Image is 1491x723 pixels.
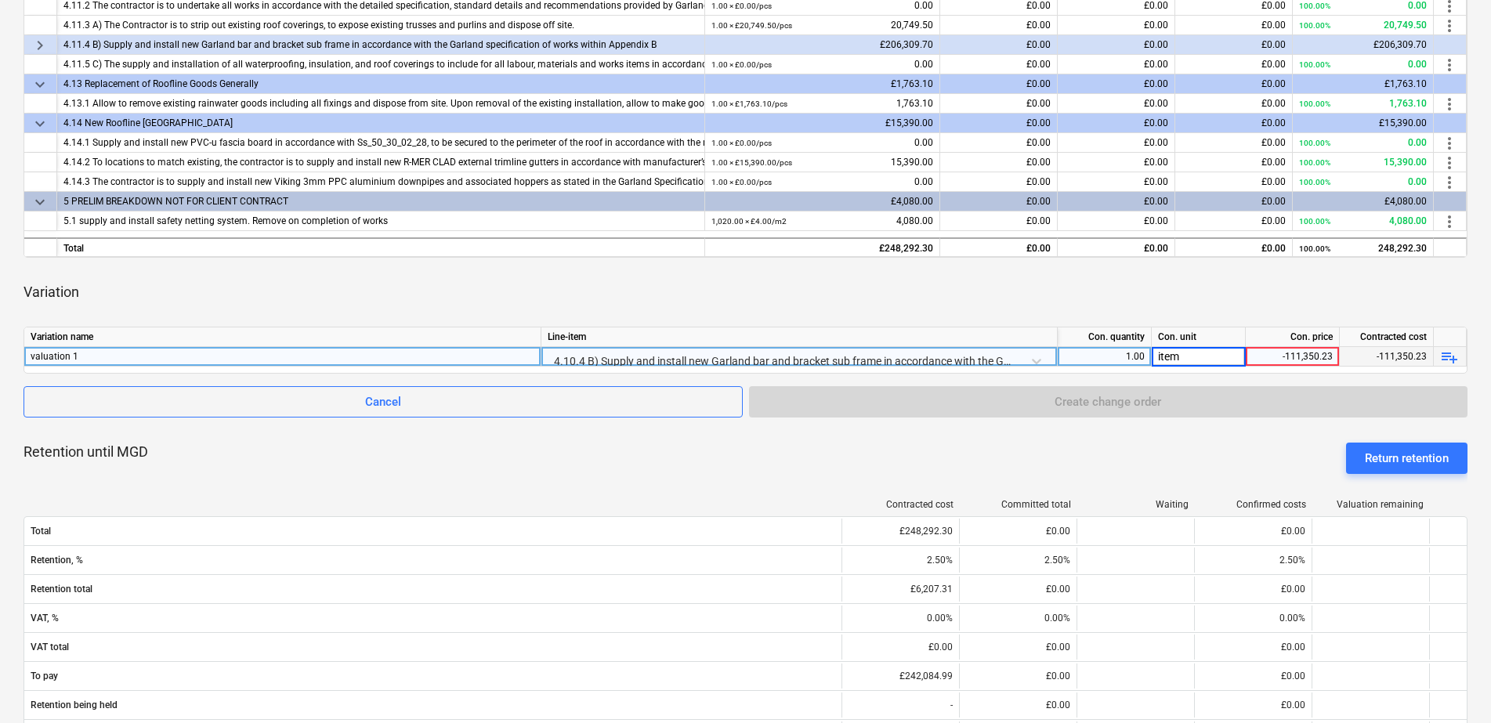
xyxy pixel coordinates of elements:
small: 1,020.00 × £4.00 / m2 [711,217,787,226]
div: £0.00 [1058,192,1175,211]
span: £0.00 [1026,157,1051,168]
div: £4,080.00 [1293,192,1434,211]
div: £248,292.30 [705,237,940,257]
div: £0.00 [1194,519,1312,544]
span: £0.00 [1144,20,1168,31]
div: £4,080.00 [705,192,940,211]
div: £0.00 [1175,192,1293,211]
div: 248,292.30 [1299,239,1427,258]
div: Total [57,237,705,257]
div: £0.00 [959,663,1077,689]
small: 1.00 × £0.00 / pcs [711,60,772,69]
small: 100.00% [1299,178,1330,186]
small: 1.00 × £15,390.00 / pcs [711,158,792,167]
div: £0.00 [940,237,1058,257]
div: Return retention [1365,448,1449,468]
div: 15,390.00 [1299,153,1427,172]
div: 2.50% [1194,548,1312,573]
div: 0.00% [1194,606,1312,631]
div: -111,350.23 [1340,347,1434,367]
div: £0.00 [1058,35,1175,55]
div: £0.00 [959,634,1077,660]
span: more_vert [1440,173,1459,192]
span: keyboard_arrow_right [31,36,49,55]
p: Variation [24,283,79,302]
span: £0.00 [1026,59,1051,70]
div: 4,080.00 [1299,211,1427,231]
small: 1.00 × £20,749.50 / pcs [711,21,792,30]
div: £1,763.10 [1293,74,1434,94]
div: Committed total [966,499,1071,510]
span: £0.00 [1026,176,1051,187]
div: 0.00% [959,606,1077,631]
div: £0.00 [940,74,1058,94]
div: £0.00 [1058,74,1175,94]
div: £0.00 [959,519,1077,544]
div: £0.00 [1175,35,1293,55]
div: Variation name [24,327,541,347]
span: more_vert [1440,212,1459,231]
span: £0.00 [1144,98,1168,109]
div: £0.00 [1194,577,1312,602]
span: more_vert [1440,154,1459,172]
div: £0.00 [940,114,1058,133]
div: 4,080.00 [711,211,933,231]
div: £6,207.31 [841,577,959,602]
span: more_vert [1440,134,1459,153]
span: £0.00 [1026,20,1051,31]
div: - [841,692,959,718]
div: 4.14.1 Supply and install new PVC-u fascia board in accordance with Ss_50_30_02_28, to be secured... [63,133,698,153]
div: £0.00 [1194,663,1312,689]
div: 4.11.4 B) Supply and install new Garland bar and bracket sub frame in accordance with the Garland... [63,35,698,55]
div: £0.00 [1175,74,1293,94]
span: more_vert [1440,56,1459,74]
div: Cancel [365,392,401,412]
div: 4.13 Replacement of Roofline Goods Generally [63,74,698,94]
div: 0.00 [711,55,933,74]
div: 1,763.10 [711,94,933,114]
div: 20,749.50 [1299,16,1427,35]
div: £0.00 [1194,634,1312,660]
span: £0.00 [1026,215,1051,226]
span: £0.00 [1026,137,1051,148]
div: Valuation remaining [1319,499,1424,510]
small: 1.00 × £0.00 / pcs [711,2,772,10]
div: £0.00 [841,634,959,660]
div: Contracted cost [849,499,954,510]
div: 1,763.10 [1299,94,1427,114]
span: more_vert [1440,16,1459,35]
div: 4.13.1 Allow to remove existing rainwater goods including all fixings and dispose from site. Upon... [63,94,698,114]
small: 100.00% [1299,60,1330,69]
span: £0.00 [1144,215,1168,226]
div: Line-item [541,327,1058,347]
small: 100.00% [1299,21,1330,30]
small: 100.00% [1299,139,1330,147]
div: £0.00 [1058,114,1175,133]
div: £15,390.00 [705,114,940,133]
div: 0.00% [841,606,959,631]
div: Confirmed costs [1201,499,1306,510]
span: keyboard_arrow_down [31,75,49,94]
div: £206,309.70 [705,35,940,55]
span: Retention being held [31,700,835,710]
small: 100.00% [1299,217,1330,226]
span: keyboard_arrow_down [31,114,49,133]
button: Return retention [1346,443,1467,474]
div: £0.00 [959,577,1077,602]
div: 4.11.3 A) The Contractor is to strip out existing roof coverings, to expose existing trusses and ... [63,16,698,35]
div: £0.00 [959,692,1077,718]
div: 2.50% [959,548,1077,573]
span: £0.00 [1261,176,1286,187]
span: Total [31,526,835,537]
small: 1.00 × £0.00 / pcs [711,139,772,147]
div: -111,350.23 [1252,347,1333,367]
div: £0.00 [940,192,1058,211]
span: £0.00 [1026,98,1051,109]
div: 0.00 [1299,133,1427,153]
small: 100.00% [1299,2,1330,10]
span: keyboard_arrow_down [31,193,49,211]
span: £0.00 [1144,157,1168,168]
div: £242,084.99 [841,663,959,689]
div: 4.14.3 The contractor is to supply and install new Viking 3mm PPC aluminium downpipes and associa... [63,172,698,192]
div: 15,390.00 [711,153,933,172]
